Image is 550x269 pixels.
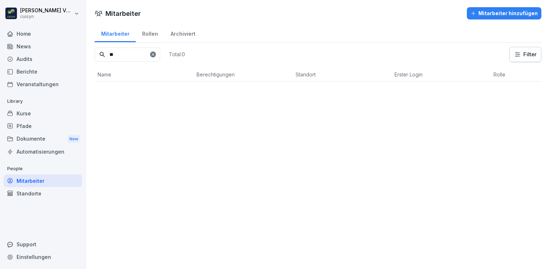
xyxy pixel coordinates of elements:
a: Archiviert [164,24,202,42]
a: News [4,40,82,53]
div: New [68,135,80,143]
a: Home [4,27,82,40]
a: Automatisierungen [4,145,82,158]
div: Mitarbeiter hinzufügen [470,9,538,17]
a: Audits [4,53,82,65]
div: Dokumente [4,132,82,146]
div: Support [4,238,82,251]
a: Veranstaltungen [4,78,82,91]
a: Berichte [4,65,82,78]
p: People [4,163,82,175]
th: Erster Login [392,68,491,81]
div: Filter [514,51,537,58]
h1: Mitarbeiter [105,9,141,18]
p: [PERSON_NAME] Völsch [20,8,73,14]
a: Standorte [4,187,82,200]
p: cuisyn [20,14,73,19]
a: Kurse [4,107,82,120]
th: Berechtigungen [194,68,293,81]
th: Name [95,68,194,81]
a: Mitarbeiter [4,175,82,187]
p: Total: 0 [169,51,185,58]
button: Mitarbeiter hinzufügen [467,7,541,19]
a: Rollen [136,24,164,42]
a: Einstellungen [4,251,82,263]
a: DokumenteNew [4,132,82,146]
a: Pfade [4,120,82,132]
th: Standort [293,68,392,81]
button: Filter [510,47,541,62]
p: Library [4,96,82,107]
a: Mitarbeiter [95,24,136,42]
